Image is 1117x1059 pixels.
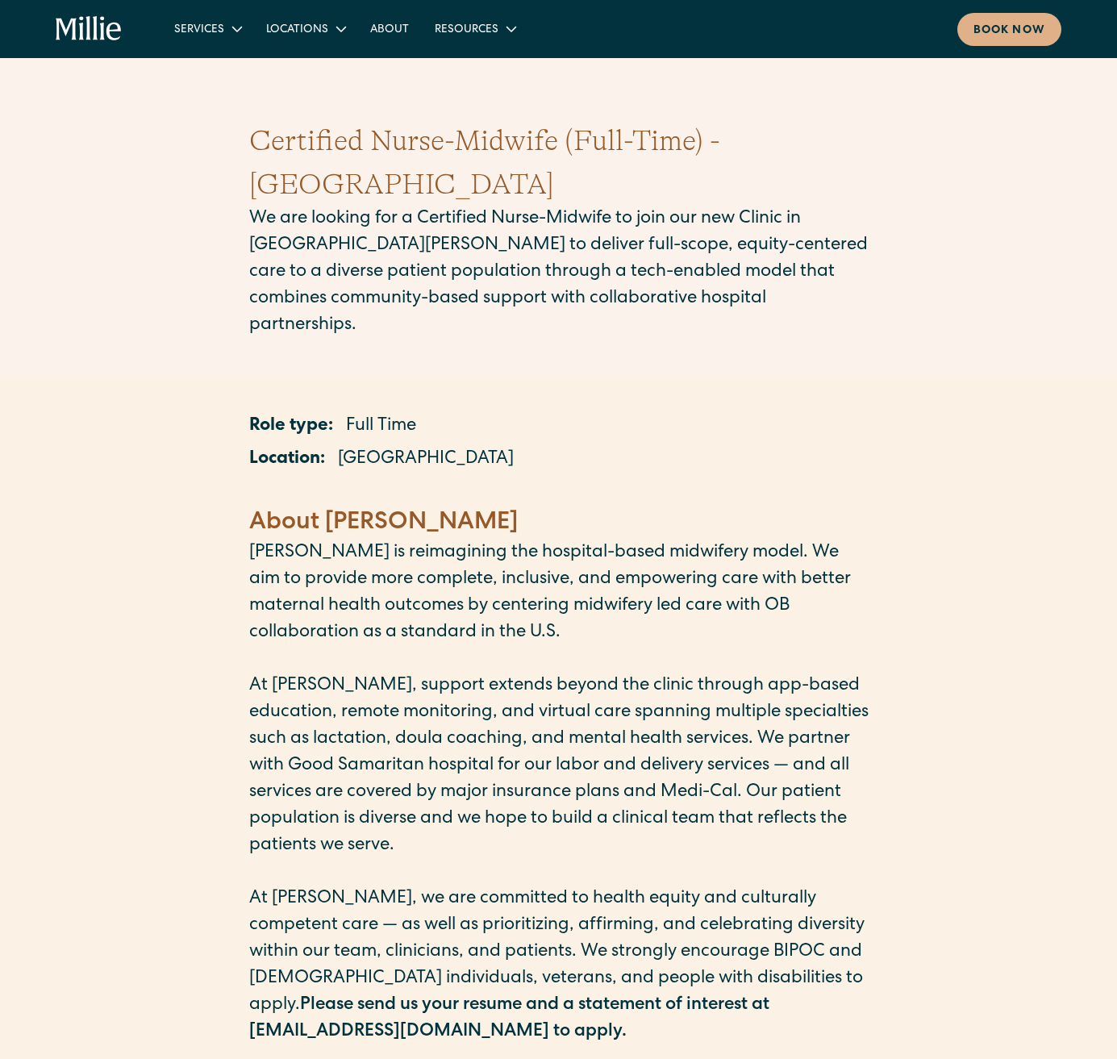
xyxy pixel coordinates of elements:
[249,673,869,860] p: At [PERSON_NAME], support extends beyond the clinic through app-based education, remote monitorin...
[161,15,253,42] div: Services
[249,647,869,673] p: ‍
[249,886,869,1046] p: At [PERSON_NAME], we are committed to health equity and culturally competent care — as well as pr...
[174,22,224,39] div: Services
[957,13,1061,46] a: Book now
[249,860,869,886] p: ‍
[266,22,328,39] div: Locations
[973,23,1045,40] div: Book now
[249,540,869,647] p: [PERSON_NAME] is reimagining the hospital-based midwifery model. We aim to provide more complete,...
[253,15,357,42] div: Locations
[249,997,769,1041] strong: Please send us your resume and a statement of interest at [EMAIL_ADDRESS][DOMAIN_NAME] to apply.
[249,119,869,206] h1: Certified Nurse-Midwife (Full-Time) - [GEOGRAPHIC_DATA]
[422,15,527,42] div: Resources
[249,447,325,473] p: Location:
[249,480,869,507] p: ‍
[56,16,122,42] a: home
[249,414,333,440] p: Role type:
[346,414,416,440] p: Full Time
[249,206,869,340] p: We are looking for a Certified Nurse-Midwife to join our new Clinic in [GEOGRAPHIC_DATA][PERSON_N...
[357,15,422,42] a: About
[435,22,498,39] div: Resources
[338,447,514,473] p: [GEOGRAPHIC_DATA]
[249,511,518,536] strong: About [PERSON_NAME]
